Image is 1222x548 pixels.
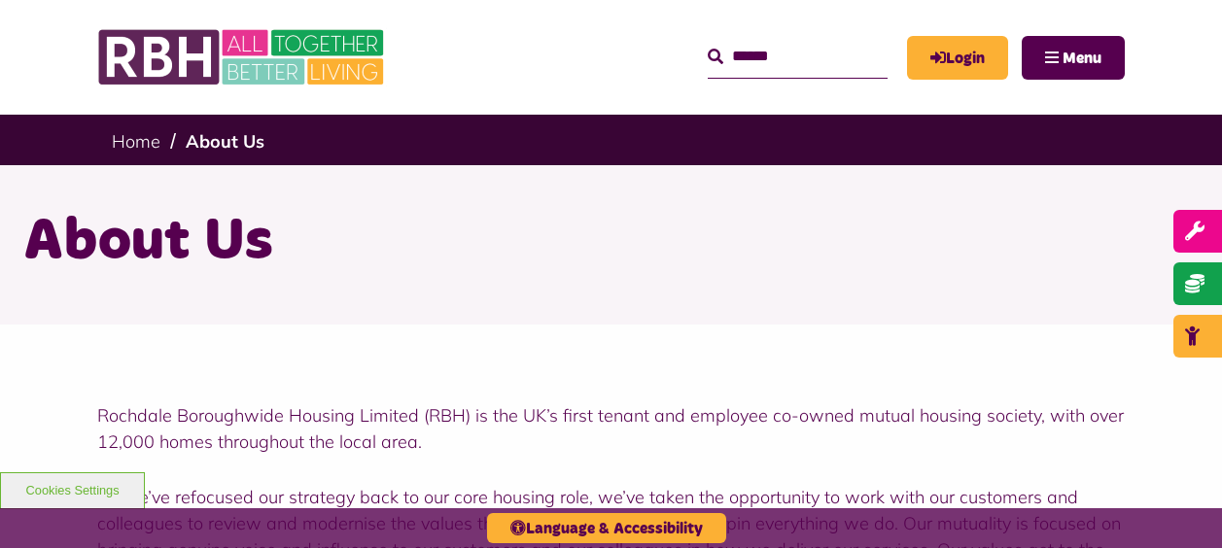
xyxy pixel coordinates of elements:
[1022,36,1125,80] button: Navigation
[1135,461,1222,548] iframe: Netcall Web Assistant for live chat
[1063,51,1101,66] span: Menu
[23,204,1200,280] h1: About Us
[186,130,264,153] a: About Us
[907,36,1008,80] a: MyRBH
[112,130,160,153] a: Home
[708,36,888,78] input: Search
[487,513,726,543] button: Language & Accessibility
[97,402,1125,455] p: Rochdale Boroughwide Housing Limited (RBH) is the UK’s first tenant and employee co-owned mutual ...
[97,19,389,95] img: RBH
